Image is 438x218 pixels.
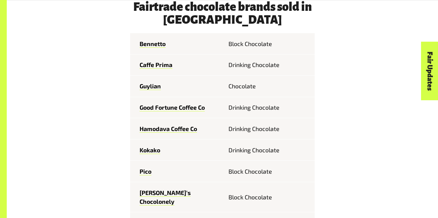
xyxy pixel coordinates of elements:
[222,75,315,97] td: Chocolate
[140,61,172,69] a: Caffe Prima
[140,40,166,48] a: Bennetto
[222,118,315,139] td: Drinking Chocolate
[140,104,205,111] a: Good Fortune Coffee Co
[140,125,197,133] a: Hamodava Coffee Co
[140,168,151,175] a: Pico
[140,189,191,206] a: [PERSON_NAME]’s Chocolonely
[222,97,315,118] td: Drinking Chocolate
[222,161,315,182] td: Block Chocolate
[222,139,315,161] td: Drinking Chocolate
[140,82,161,90] a: Guylian
[222,182,315,212] td: Block Chocolate
[130,1,315,27] h3: Fairtrade chocolate brands sold in [GEOGRAPHIC_DATA]
[222,54,315,75] td: Drinking Chocolate
[222,33,315,54] td: Block Chocolate
[140,146,160,154] a: Kokako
